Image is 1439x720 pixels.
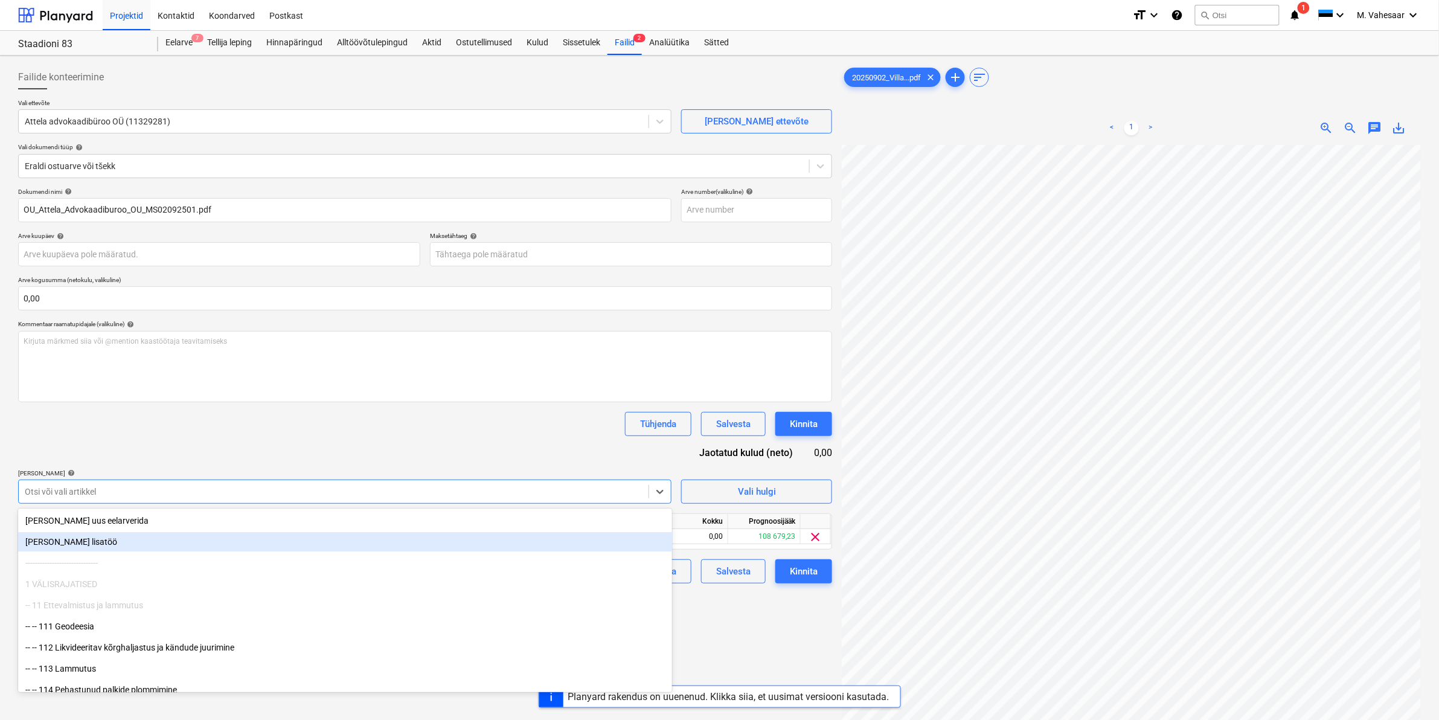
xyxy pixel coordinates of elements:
span: help [62,188,72,195]
div: Arve kuupäev [18,232,420,240]
div: -- -- 114 Pehastunud palkide plommimine [18,680,672,699]
div: Lisa uus eelarverida [18,511,672,530]
div: [PERSON_NAME] lisatöö [18,532,672,551]
div: 1 VÄLISRAJATISED [18,574,672,594]
a: Next page [1144,121,1158,135]
a: Hinnapäringud [259,31,330,55]
div: -- -- 111 Geodeesia [18,617,672,636]
span: help [467,233,477,240]
button: Kinnita [775,412,832,436]
span: 20250902_Villa...pdf [845,73,928,82]
div: Eelarve [158,31,200,55]
button: [PERSON_NAME] ettevõte [681,109,832,133]
input: Arve number [681,198,832,222]
input: Dokumendi nimi [18,198,671,222]
div: Lisa uus lisatöö [18,532,672,551]
div: Dokumendi nimi [18,188,671,196]
div: -- 11 Ettevalmistus ja lammutus [18,596,672,615]
a: Sätted [697,31,736,55]
span: help [65,469,75,477]
div: Staadioni 83 [18,38,144,51]
div: [PERSON_NAME] [18,469,671,477]
div: Salvesta [716,564,751,579]
div: Vali dokumendi tüüp [18,143,832,151]
span: chat [1368,121,1382,135]
div: ------------------------------ [18,553,672,573]
span: clear [809,530,823,544]
div: Jaotatud kulud (neto) [675,446,812,460]
input: Tähtaega pole määratud [430,242,832,266]
div: 108 679,23 [728,529,801,544]
button: Salvesta [701,559,766,583]
button: Salvesta [701,412,766,436]
div: [PERSON_NAME] ettevõte [705,114,809,129]
span: add [948,70,963,85]
div: Salvesta [716,416,751,432]
span: save_alt [1392,121,1406,135]
p: Vali ettevõte [18,99,671,109]
a: Eelarve7 [158,31,200,55]
span: Failide konteerimine [18,70,104,85]
span: help [743,188,753,195]
a: Analüütika [642,31,697,55]
button: Vali hulgi [681,480,832,504]
button: Kinnita [775,559,832,583]
a: Ostutellimused [449,31,519,55]
span: sort [972,70,987,85]
a: Failid2 [607,31,642,55]
div: Kinnita [790,564,818,579]
div: 20250902_Villa...pdf [844,68,941,87]
div: 0,00 [812,446,832,460]
a: Sissetulek [556,31,607,55]
input: Arve kuupäeva pole määratud. [18,242,420,266]
span: help [124,321,134,328]
span: help [73,144,83,151]
p: Arve kogusumma (netokulu, valikuline) [18,276,832,286]
span: 2 [633,34,646,42]
div: Tühjenda [640,416,676,432]
span: help [54,233,64,240]
div: Prognoosijääk [728,514,801,529]
div: Kommentaar raamatupidajale (valikuline) [18,320,832,328]
span: clear [923,70,938,85]
div: 0,00 [656,529,728,544]
a: Previous page [1105,121,1120,135]
input: Arve kogusumma (netokulu, valikuline) [18,286,832,310]
div: Kinnita [790,416,818,432]
a: Page 1 is your current page [1124,121,1139,135]
div: Failid [607,31,642,55]
button: Tühjenda [625,412,691,436]
div: Kokku [656,514,728,529]
a: Kulud [519,31,556,55]
span: 7 [191,34,204,42]
div: -- -- 112 Likvideeritav kõrghaljastus ja kändude juurimine [18,638,672,657]
span: zoom_out [1344,121,1358,135]
a: Tellija leping [200,31,259,55]
div: Maksetähtaeg [430,232,832,240]
span: zoom_in [1319,121,1334,135]
a: Alltöövõtulepingud [330,31,415,55]
div: [PERSON_NAME] uus eelarverida [18,511,672,530]
a: Aktid [415,31,449,55]
div: Vali hulgi [738,484,776,500]
div: Planyard rakendus on uuenenud. Klikka siia, et uusimat versiooni kasutada. [568,691,889,702]
div: -- -- 113 Lammutus [18,659,672,678]
div: Arve number (valikuline) [681,188,832,196]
